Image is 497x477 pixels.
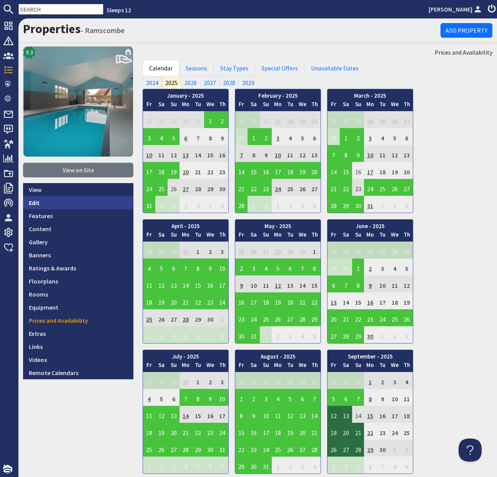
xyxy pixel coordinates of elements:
td: 3 [216,242,228,259]
td: 22 [248,179,260,196]
td: 14 [235,162,248,179]
td: 8 [192,259,204,275]
td: 6 [327,275,340,292]
th: Sa [248,100,260,111]
td: 1 [248,128,260,145]
td: 28 [235,196,248,213]
td: 9 [260,145,272,162]
td: 12 [401,275,413,292]
th: Sa [340,230,352,242]
td: 11 [376,145,389,162]
a: 2024 [143,76,162,88]
td: 31 [364,196,376,213]
td: 1 [248,196,260,213]
td: 14 [180,275,192,292]
td: 24 [272,179,284,196]
td: 17 [143,162,155,179]
td: 25 [235,242,248,259]
td: 14 [192,145,204,162]
th: Fr [327,230,340,242]
td: 19 [155,292,168,309]
th: Fr [235,100,248,111]
th: Tu [284,100,296,111]
th: We [296,100,309,111]
td: 31 [340,259,352,275]
td: 1 [352,259,364,275]
td: 3 [180,196,192,213]
td: 21 [296,292,309,309]
td: 28 [327,196,340,213]
td: 10 [364,145,376,162]
td: 25 [352,242,364,259]
a: 2029 [239,76,258,88]
a: 2027 [200,76,219,88]
th: Su [260,100,272,111]
td: 9 [352,145,364,162]
td: 10 [272,145,284,162]
td: 1 [376,196,389,213]
td: 7 [327,145,340,162]
td: 13 [308,145,321,162]
a: Add Property [440,23,492,38]
td: 26 [155,309,168,326]
td: 16 [204,275,216,292]
th: Tu [376,230,389,242]
td: 4 [143,259,155,275]
td: 9 [364,275,376,292]
td: 18 [284,162,296,179]
td: 2 [364,259,376,275]
a: Calendar [143,60,179,76]
td: 30 [327,259,340,275]
th: Su [168,230,180,242]
td: 20 [308,162,321,179]
a: Features [23,209,133,222]
td: 6 [168,259,180,275]
td: 27 [272,111,284,128]
th: Mo [272,230,284,242]
td: 30 [308,111,321,128]
th: Fr [327,100,340,111]
th: Th [216,100,228,111]
th: Th [401,230,413,242]
iframe: Toggle Customer Support [459,439,482,462]
td: 11 [260,275,272,292]
td: 28 [155,111,168,128]
th: Su [260,230,272,242]
td: 6 [284,259,296,275]
td: 24 [364,111,376,128]
td: 4 [155,128,168,145]
td: 27 [168,309,180,326]
td: 18 [376,162,389,179]
td: 8 [340,145,352,162]
td: 18 [155,162,168,179]
td: 8 [248,145,260,162]
td: 22 [192,292,204,309]
td: 11 [284,145,296,162]
td: 30 [296,242,309,259]
td: 3 [272,128,284,145]
td: 2 [168,196,180,213]
td: 19 [168,162,180,179]
th: Fr [235,230,248,242]
td: 31 [235,128,248,145]
a: Ratings & Awards [23,262,133,275]
td: 23 [216,162,228,179]
a: Extras [23,327,133,340]
td: 1 [204,111,216,128]
td: 4 [376,128,389,145]
td: 26 [296,179,309,196]
th: Mo [364,100,376,111]
th: January - 2025 [143,89,228,100]
td: 28 [327,128,340,145]
td: 8 [308,259,321,275]
td: 5 [204,196,216,213]
td: 16 [260,162,272,179]
img: Ramscombe's icon [23,46,133,157]
th: June - 2025 [327,220,413,231]
td: 30 [180,111,192,128]
td: 6 [216,196,228,213]
th: Sa [340,100,352,111]
td: 29 [155,242,168,259]
td: 26 [389,179,401,196]
a: Banners [23,249,133,262]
